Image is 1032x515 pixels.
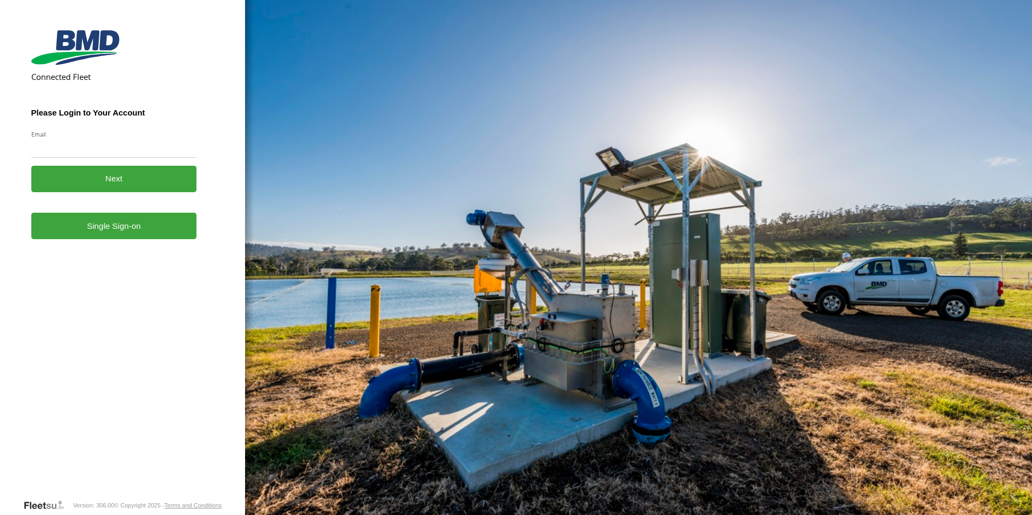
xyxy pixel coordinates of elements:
label: Email [31,130,197,138]
div: Version: 306.00 [73,502,114,509]
a: Terms and Conditions [164,502,221,509]
img: BMD [31,30,119,65]
h3: Please Login to Your Account [31,108,197,117]
button: Next [31,166,197,192]
h2: Connected Fleet [31,71,197,82]
div: © Copyright 2025 - [114,502,222,509]
a: Visit our Website [23,500,73,511]
a: Single Sign-on [31,213,197,239]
